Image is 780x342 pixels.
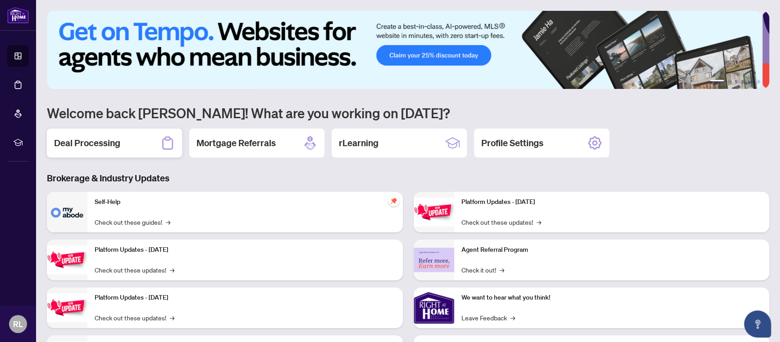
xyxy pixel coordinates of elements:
[461,293,762,303] p: We want to hear what you think!
[481,137,543,149] h2: Profile Settings
[511,313,515,323] span: →
[414,248,454,273] img: Agent Referral Program
[461,217,541,227] a: Check out these updates!→
[7,7,29,23] img: logo
[749,80,753,83] button: 5
[196,137,276,149] h2: Mortgage Referrals
[537,217,541,227] span: →
[414,198,454,226] img: Platform Updates - June 23, 2025
[744,310,771,337] button: Open asap
[47,104,769,121] h1: Welcome back [PERSON_NAME]! What are you working on [DATE]?
[54,137,120,149] h2: Deal Processing
[500,265,504,275] span: →
[728,80,731,83] button: 2
[710,80,724,83] button: 1
[170,265,174,275] span: →
[95,313,174,323] a: Check out these updates!→
[461,197,762,207] p: Platform Updates - [DATE]
[95,217,170,227] a: Check out these guides!→
[757,80,760,83] button: 6
[414,287,454,328] img: We want to hear what you think!
[461,313,515,323] a: Leave Feedback→
[166,217,170,227] span: →
[461,265,504,275] a: Check it out!→
[339,137,379,149] h2: rLearning
[95,265,174,275] a: Check out these updates!→
[95,245,396,255] p: Platform Updates - [DATE]
[47,11,762,89] img: Slide 0
[95,293,396,303] p: Platform Updates - [DATE]
[47,245,87,274] img: Platform Updates - September 16, 2025
[13,318,23,330] span: RL
[95,197,396,207] p: Self-Help
[47,192,87,232] img: Self-Help
[47,172,769,185] h3: Brokerage & Industry Updates
[461,245,762,255] p: Agent Referral Program
[170,313,174,323] span: →
[742,80,746,83] button: 4
[388,195,399,206] span: pushpin
[47,293,87,322] img: Platform Updates - July 21, 2025
[735,80,739,83] button: 3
